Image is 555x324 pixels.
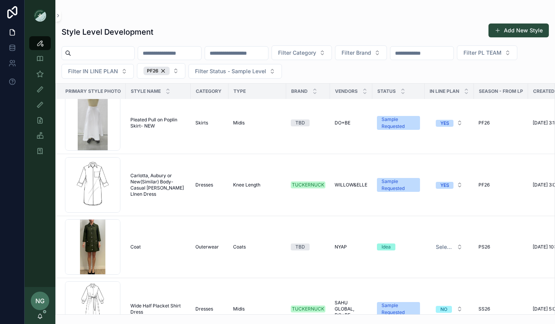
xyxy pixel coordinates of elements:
span: DO+BE [335,120,350,126]
span: Dresses [195,182,213,188]
span: PS26 [478,244,490,250]
div: Sample Requested [382,302,415,316]
span: Coat [130,244,141,250]
a: Select Button [429,178,469,192]
a: Dresses [195,306,224,312]
span: Primary Style Photo [65,88,121,94]
a: Knee Length [233,182,282,188]
span: Coats [233,244,246,250]
span: Season - From LP [479,88,523,94]
div: NO [440,306,447,313]
a: PS26 [478,244,523,250]
a: Outerwear [195,244,224,250]
h1: Style Level Development [62,27,153,37]
span: Style Name [131,88,161,94]
span: IN LINE PLAN [430,88,459,94]
div: TBD [295,119,305,126]
a: Select Button [429,240,469,254]
a: PF26 [478,182,523,188]
span: Category [196,88,222,94]
button: Select Button [62,64,134,79]
span: Outerwear [195,244,219,250]
a: Sample Requested [377,116,420,130]
a: Select Button [429,116,469,130]
a: WILLOW&ELLE [335,182,368,188]
a: Coat [130,244,186,250]
span: Brand [291,88,308,94]
button: Select Button [188,64,282,79]
span: PF26 [478,182,490,188]
button: Unselect PF_26 [143,67,170,75]
a: NYAP [335,244,368,250]
span: SS26 [478,306,490,312]
span: Filter Status - Sample Level [195,67,266,75]
button: Select Button [457,45,517,60]
button: Select Button [430,116,469,130]
span: Dresses [195,306,213,312]
div: TUCKERNUCK [292,181,324,188]
a: DO+BE [335,120,368,126]
a: Sample Requested [377,302,420,316]
span: Knee Length [233,182,260,188]
a: TUCKERNUCK [291,306,325,312]
a: TBD [291,243,325,250]
span: Type [233,88,246,94]
button: Select Button [335,45,387,60]
div: YES [440,182,449,189]
span: Vendors [335,88,358,94]
a: Midis [233,120,282,126]
span: Filter Brand [342,49,371,57]
a: TUCKERNUCK [291,181,325,188]
span: Skirts [195,120,208,126]
button: Add New Style [488,24,549,37]
a: Coats [233,244,282,250]
span: Filter Category [278,49,316,57]
a: SAHU GLOBAL, DO+BE [335,300,368,318]
span: PF26 [478,120,490,126]
span: NYAP [335,244,347,250]
button: Select Button [137,63,185,79]
img: App logo [34,9,46,22]
a: Skirts [195,120,224,126]
a: Carlotta, Aubury or New(Similar) Body- Casual [PERSON_NAME] LInen Dress [130,173,186,197]
a: SS26 [478,306,523,312]
div: PF26 [143,67,170,75]
div: YES [440,120,449,127]
div: Idea [382,243,391,250]
a: PF26 [478,120,523,126]
button: Select Button [272,45,332,60]
span: Filter IN LINE PLAN [68,67,118,75]
div: TUCKERNUCK [292,306,324,312]
div: Sample Requested [382,178,415,192]
button: Select Button [430,178,469,192]
a: Idea [377,243,420,250]
a: Dresses [195,182,224,188]
span: Status [377,88,396,94]
span: Filter PL TEAM [463,49,502,57]
a: Midis [233,306,282,312]
span: Midis [233,120,245,126]
button: Select Button [430,240,469,254]
span: Select a IN LINE PLAN [436,243,453,251]
div: Sample Requested [382,116,415,130]
a: Pleated Pull on Poplin Skirt- NEW [130,117,186,129]
span: WILLOW&ELLE [335,182,367,188]
span: Midis [233,306,245,312]
a: Sample Requested [377,178,420,192]
a: Wide Half Placket Shirt Dress [130,303,186,315]
a: TBD [291,119,325,126]
button: Select Button [430,302,469,316]
div: scrollable content [25,31,55,168]
a: Select Button [429,302,469,316]
span: NG [35,296,45,306]
div: TBD [295,243,305,250]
